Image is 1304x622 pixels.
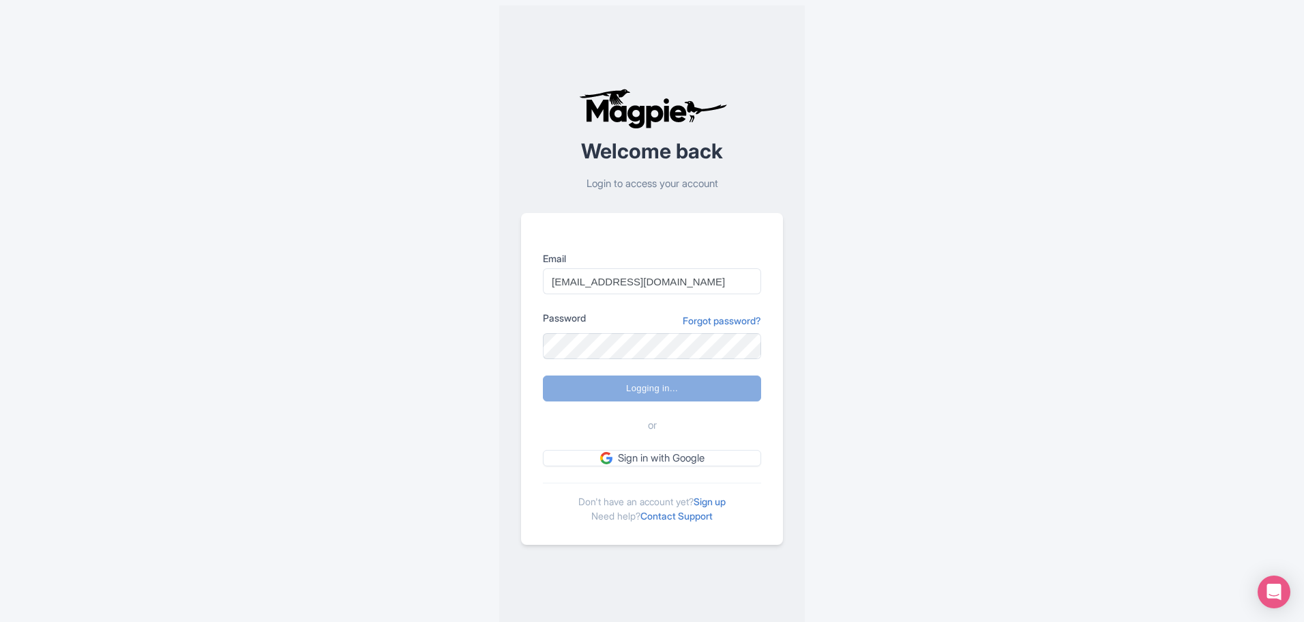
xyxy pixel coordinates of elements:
[543,268,761,294] input: you@example.com
[521,140,783,162] h2: Welcome back
[694,496,726,507] a: Sign up
[543,376,761,401] input: Logging in...
[648,418,657,434] span: or
[543,450,761,467] a: Sign in with Google
[600,452,612,464] img: google.svg
[521,176,783,192] p: Login to access your account
[1258,576,1290,608] div: Open Intercom Messenger
[683,313,761,328] a: Forgot password?
[640,510,713,522] a: Contact Support
[543,311,586,325] label: Password
[543,483,761,523] div: Don't have an account yet? Need help?
[543,251,761,266] label: Email
[576,88,729,129] img: logo-ab69f6fb50320c5b225c76a69d11143b.png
